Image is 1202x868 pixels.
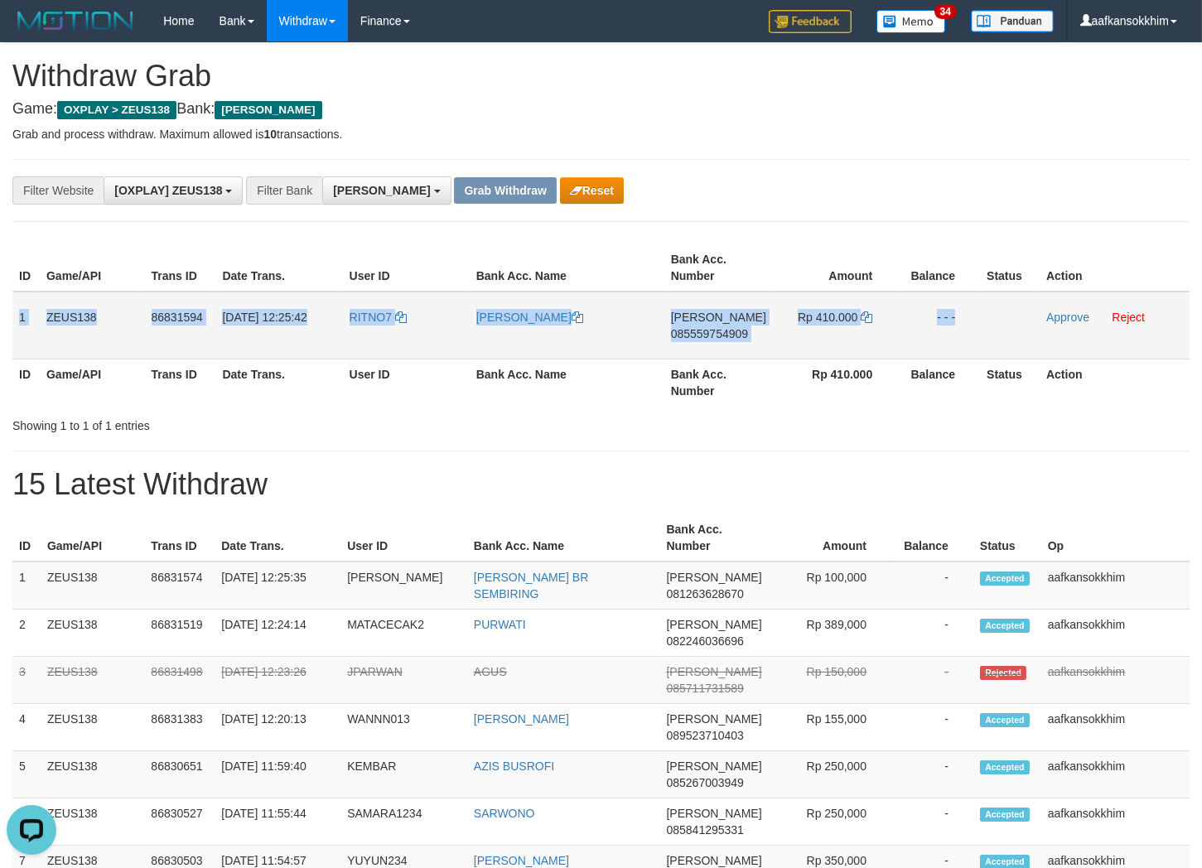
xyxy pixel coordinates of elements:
[222,311,307,324] span: [DATE] 12:25:42
[12,359,40,406] th: ID
[340,798,467,846] td: SAMARA1234
[667,634,744,648] span: Copy 082246036696 to clipboard
[769,657,891,704] td: Rp 150,000
[40,359,145,406] th: Game/API
[144,798,215,846] td: 86830527
[1046,311,1089,324] a: Approve
[340,514,467,562] th: User ID
[1041,514,1190,562] th: Op
[470,359,664,406] th: Bank Acc. Name
[474,807,535,820] a: SARWONO
[667,729,744,742] span: Copy 089523710403 to clipboard
[263,128,277,141] strong: 10
[1112,311,1145,324] a: Reject
[144,562,215,610] td: 86831574
[769,10,852,33] img: Feedback.jpg
[12,244,40,292] th: ID
[861,311,872,324] a: Copy 410000 to clipboard
[454,177,556,204] button: Grab Withdraw
[891,610,973,657] td: -
[980,713,1030,727] span: Accepted
[667,759,762,773] span: [PERSON_NAME]
[769,514,891,562] th: Amount
[41,704,144,751] td: ZEUS138
[145,244,216,292] th: Trans ID
[41,798,144,846] td: ZEUS138
[12,704,41,751] td: 4
[12,751,41,798] td: 5
[340,562,467,610] td: [PERSON_NAME]
[350,311,392,324] span: RITNO7
[769,610,891,657] td: Rp 389,000
[773,359,897,406] th: Rp 410.000
[215,244,342,292] th: Date Trans.
[144,751,215,798] td: 86830651
[667,854,762,867] span: [PERSON_NAME]
[667,618,762,631] span: [PERSON_NAME]
[664,244,773,292] th: Bank Acc. Number
[876,10,946,33] img: Button%20Memo.svg
[667,807,762,820] span: [PERSON_NAME]
[12,101,1190,118] h4: Game: Bank:
[769,751,891,798] td: Rp 250,000
[1041,610,1190,657] td: aafkansokkhim
[980,808,1030,822] span: Accepted
[343,244,470,292] th: User ID
[474,854,569,867] a: [PERSON_NAME]
[7,7,56,56] button: Open LiveChat chat widget
[40,292,145,359] td: ZEUS138
[41,610,144,657] td: ZEUS138
[144,514,215,562] th: Trans ID
[215,359,342,406] th: Date Trans.
[340,751,467,798] td: KEMBAR
[470,244,664,292] th: Bank Acc. Name
[144,657,215,704] td: 86831498
[474,759,554,773] a: AZIS BUSROFI
[343,359,470,406] th: User ID
[980,571,1030,586] span: Accepted
[215,610,340,657] td: [DATE] 12:24:14
[891,657,973,704] td: -
[41,562,144,610] td: ZEUS138
[891,562,973,610] td: -
[114,184,222,197] span: [OXPLAY] ZEUS138
[1041,751,1190,798] td: aafkansokkhim
[12,126,1190,142] p: Grab and process withdraw. Maximum allowed is transactions.
[897,359,980,406] th: Balance
[12,8,138,33] img: MOTION_logo.png
[664,359,773,406] th: Bank Acc. Number
[40,244,145,292] th: Game/API
[41,751,144,798] td: ZEUS138
[467,514,660,562] th: Bank Acc. Name
[1041,704,1190,751] td: aafkansokkhim
[12,60,1190,93] h1: Withdraw Grab
[769,798,891,846] td: Rp 250,000
[144,610,215,657] td: 86831519
[145,359,216,406] th: Trans ID
[980,359,1040,406] th: Status
[215,514,340,562] th: Date Trans.
[215,657,340,704] td: [DATE] 12:23:26
[474,665,507,678] a: AGUS
[667,776,744,789] span: Copy 085267003949 to clipboard
[980,244,1040,292] th: Status
[476,311,583,324] a: [PERSON_NAME]
[667,665,762,678] span: [PERSON_NAME]
[340,657,467,704] td: JPARWAN
[57,101,176,119] span: OXPLAY > ZEUS138
[340,610,467,657] td: MATACECAK2
[1041,798,1190,846] td: aafkansokkhim
[769,562,891,610] td: Rp 100,000
[980,666,1026,680] span: Rejected
[215,101,321,119] span: [PERSON_NAME]
[667,682,744,695] span: Copy 085711731589 to clipboard
[667,712,762,726] span: [PERSON_NAME]
[215,798,340,846] td: [DATE] 11:55:44
[667,823,744,837] span: Copy 085841295331 to clipboard
[215,562,340,610] td: [DATE] 12:25:35
[474,712,569,726] a: [PERSON_NAME]
[215,704,340,751] td: [DATE] 12:20:13
[104,176,243,205] button: [OXPLAY] ZEUS138
[891,514,973,562] th: Balance
[12,411,489,434] div: Showing 1 to 1 of 1 entries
